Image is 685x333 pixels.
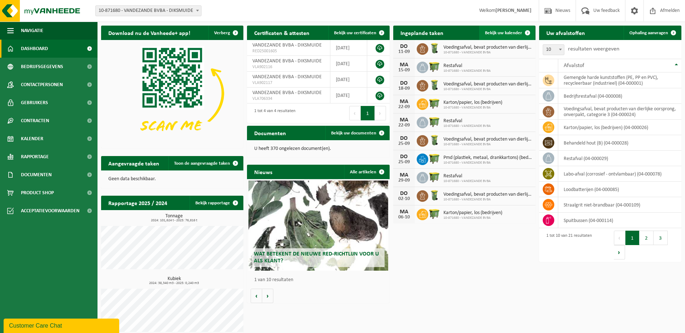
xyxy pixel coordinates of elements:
[624,26,681,40] a: Ophaling aanvragen
[174,161,230,166] span: Toon de aangevraagde taken
[428,61,441,73] img: WB-1100-HPE-GN-50
[349,106,361,120] button: Previous
[428,134,441,146] img: WB-0140-HPE-GN-50
[428,42,441,54] img: WB-0140-HPE-GN-50
[393,26,451,40] h2: Ingeplande taken
[443,50,532,55] span: 10-871680 - VANDEZANDE BVBA
[397,154,411,160] div: DO
[96,6,201,16] span: 10-871680 - VANDEZANDE BVBA - DIKSMUIDE
[495,8,532,13] strong: [PERSON_NAME]
[443,161,532,165] span: 10-871680 - VANDEZANDE BVBA
[344,165,389,179] a: Alle artikelen
[190,196,243,210] a: Bekijk rapportage
[105,219,243,222] span: 2024: 101,624 t - 2025: 76,816 t
[443,63,491,69] span: Restafval
[568,46,619,52] label: resultaten weergeven
[443,192,532,197] span: Voedingsafval, bevat producten van dierlijke oorsprong, onverpakt, categorie 3
[428,208,441,220] img: WB-1100-HPE-GN-50
[539,26,592,40] h2: Uw afvalstoffen
[21,148,49,166] span: Rapportage
[252,80,325,86] span: VLA902117
[443,142,532,147] span: 10-871680 - VANDEZANDE BVBA
[443,100,502,106] span: Karton/papier, los (bedrijven)
[247,26,317,40] h2: Certificaten & attesten
[254,277,386,283] p: 1 van 10 resultaten
[397,191,411,196] div: DO
[101,196,174,210] h2: Rapportage 2025 / 2024
[397,178,411,183] div: 29-09
[543,230,592,260] div: 1 tot 10 van 21 resultaten
[101,26,198,40] h2: Download nu de Vanheede+ app!
[330,56,367,72] td: [DATE]
[21,58,63,76] span: Bedrijfsgegevens
[105,214,243,222] h3: Tonnage
[330,72,367,88] td: [DATE]
[252,58,322,64] span: VANDEZANDE BVBA - DIKSMUIDE
[397,44,411,49] div: DO
[397,172,411,178] div: MA
[397,141,411,146] div: 25-09
[328,26,389,40] a: Bekijk uw certificaten
[95,5,201,16] span: 10-871680 - VANDEZANDE BVBA - DIKSMUIDE
[629,31,668,35] span: Ophaling aanvragen
[252,90,322,96] span: VANDEZANDE BVBA - DIKSMUIDE
[334,31,376,35] span: Bekijk uw certificaten
[654,231,668,245] button: 3
[558,72,681,88] td: gemengde harde kunststoffen (PE, PP en PVC), recycleerbaar (industrieel) (04-000001)
[443,69,491,73] span: 10-871680 - VANDEZANDE BVBA
[443,173,491,179] span: Restafval
[428,97,441,110] img: WB-1100-HPE-GN-50
[397,68,411,73] div: 15-09
[108,177,236,182] p: Geen data beschikbaar.
[397,86,411,91] div: 18-09
[325,126,389,140] a: Bekijk uw documenten
[168,156,243,170] a: Toon de aangevraagde taken
[247,165,279,179] h2: Nieuws
[375,106,386,120] button: Next
[101,156,166,170] h2: Aangevraagde taken
[558,166,681,182] td: labo-afval (corrosief - ontvlambaar) (04-000078)
[21,94,48,112] span: Gebruikers
[625,231,640,245] button: 1
[558,104,681,120] td: voedingsafval, bevat producten van dierlijke oorsprong, onverpakt, categorie 3 (04-000024)
[330,88,367,103] td: [DATE]
[208,26,243,40] button: Verberg
[252,64,325,70] span: VLA902116
[254,146,382,151] p: U heeft 370 ongelezen document(en).
[254,251,379,264] span: Wat betekent de nieuwe RED-richtlijn voor u als klant?
[397,160,411,165] div: 25-09
[443,118,491,124] span: Restafval
[443,179,491,183] span: 10-871680 - VANDEZANDE BVBA
[252,48,325,54] span: RED25001605
[397,123,411,128] div: 22-09
[443,87,532,92] span: 10-871680 - VANDEZANDE BVBA
[361,106,375,120] button: 1
[214,31,230,35] span: Verberg
[558,197,681,213] td: straalgrit niet-brandbaar (04-000109)
[397,49,411,54] div: 11-09
[247,126,293,140] h2: Documenten
[397,117,411,123] div: MA
[21,166,52,184] span: Documenten
[443,81,532,87] span: Voedingsafval, bevat producten van dierlijke oorsprong, onverpakt, categorie 3
[443,124,491,128] span: 10-871680 - VANDEZANDE BVBA
[543,45,564,55] span: 10
[428,152,441,165] img: WB-1100-HPE-GN-50
[614,231,625,245] button: Previous
[564,63,584,68] span: Afvalstof
[251,289,262,303] button: Vorige
[21,202,79,220] span: Acceptatievoorwaarden
[558,135,681,151] td: behandeld hout (B) (04-000028)
[397,196,411,201] div: 02-10
[262,289,273,303] button: Volgende
[443,197,532,202] span: 10-871680 - VANDEZANDE BVBA
[330,40,367,56] td: [DATE]
[640,231,654,245] button: 2
[397,136,411,141] div: DO
[443,210,502,216] span: Karton/papier, los (bedrijven)
[558,151,681,166] td: restafval (04-000029)
[443,137,532,142] span: Voedingsafval, bevat producten van dierlijke oorsprong, onverpakt, categorie 3
[558,88,681,104] td: bedrijfsrestafval (04-000008)
[21,22,43,40] span: Navigatie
